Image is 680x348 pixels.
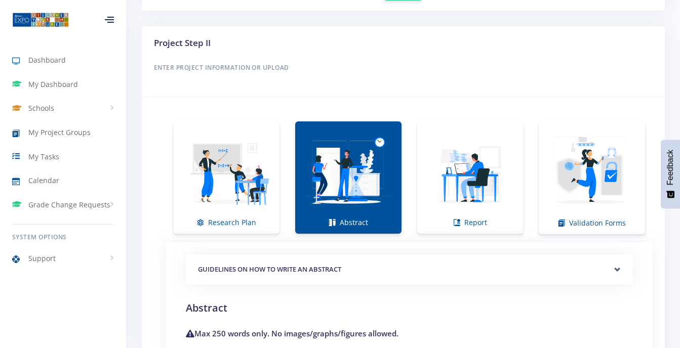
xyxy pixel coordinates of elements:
a: Research Plan [174,121,279,234]
img: Research Plan [182,127,271,217]
img: Validation Forms [547,127,637,217]
img: Report [425,127,515,217]
a: Report [417,121,523,234]
span: My Project Groups [28,127,91,138]
h2: Abstract [186,300,633,316]
h6: Enter Project Information or Upload [154,61,653,74]
h6: System Options [12,233,114,242]
span: Feedback [666,150,675,185]
a: Validation Forms [539,121,645,234]
span: Schools [28,103,54,113]
h5: GUIDELINES ON HOW TO WRITE AN ABSTRACT [198,265,621,275]
img: Abstract [303,127,393,217]
a: Abstract [295,121,401,234]
span: Grade Change Requests [28,199,110,210]
h3: Project Step II [154,36,653,50]
button: Feedback - Show survey [661,140,680,208]
h4: Max 250 words only. No images/graphs/figures allowed. [186,328,633,339]
span: Support [28,253,56,264]
span: My Dashboard [28,79,78,90]
img: ... [12,12,69,28]
span: My Tasks [28,151,59,162]
span: Dashboard [28,55,66,65]
span: Calendar [28,175,59,186]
